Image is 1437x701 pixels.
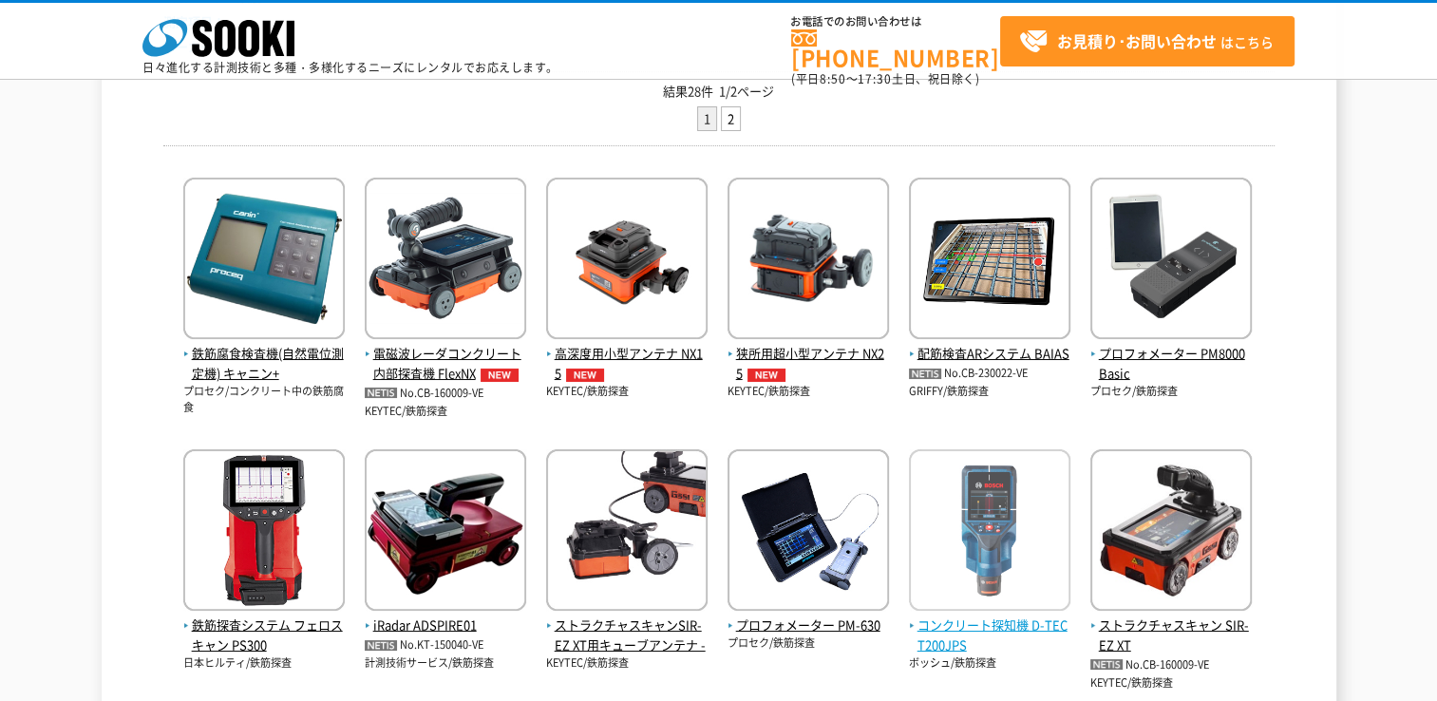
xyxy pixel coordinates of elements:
[909,178,1070,344] img: BAIAS
[909,384,1070,400] p: GRIFFY/鉄筋探査
[909,655,1070,672] p: ボッシュ/鉄筋探査
[546,655,708,672] p: KEYTEC/鉄筋探査
[365,616,526,635] span: iRadar ADSPIRE01
[728,616,889,635] span: プロフォメーター PM-630
[142,62,558,73] p: 日々進化する計測技術と多種・多様化するニーズにレンタルでお応えします。
[163,82,1275,102] p: 結果28件 1/2ページ
[722,107,740,131] a: 2
[791,16,1000,28] span: お電話でのお問い合わせは
[546,384,708,400] p: KEYTEC/鉄筋探査
[1057,29,1217,52] strong: お見積り･お問い合わせ
[1000,16,1295,66] a: お見積り･お問い合わせはこちら
[1090,597,1252,655] a: ストラクチャスキャン SIR-EZ XT
[743,369,790,382] img: NEW
[1090,384,1252,400] p: プロセク/鉄筋探査
[183,449,345,616] img: PS300
[791,29,1000,68] a: [PHONE_NUMBER]
[1090,178,1252,344] img: PM8000Basic
[1090,344,1252,384] span: プロフォメーター PM8000Basic
[546,616,708,655] span: ストラクチャスキャンSIR-EZ XT用キューブアンテナ -
[909,616,1070,655] span: コンクリート探知機 D-TECT200JPS
[365,325,526,384] a: 電磁波レーダコンクリート内部探査機 FlexNXNEW
[183,655,345,672] p: 日本ヒルティ/鉄筋探査
[365,597,526,636] a: iRadar ADSPIRE01
[183,616,345,655] span: 鉄筋探査システム フェロスキャン PS300
[1090,675,1252,692] p: KEYTEC/鉄筋探査
[728,178,889,344] img: NX25
[183,597,345,655] a: 鉄筋探査システム フェロスキャン PS300
[697,106,717,132] li: 1
[1090,325,1252,384] a: プロフォメーター PM8000Basic
[909,364,1070,384] p: No.CB-230022-VE
[365,178,526,344] img: FlexNX
[365,449,526,616] img: ADSPIRE01
[791,70,979,87] span: (平日 ～ 土日、祝日除く)
[820,70,846,87] span: 8:50
[728,449,889,616] img: PM-630
[365,635,526,655] p: No.KT-150040-VE
[365,344,526,384] span: 電磁波レーダコンクリート内部探査機 FlexNX
[183,178,345,344] img: キャニン+
[1090,655,1252,675] p: No.CB-160009-VE
[1019,28,1274,56] span: はこちら
[365,384,526,404] p: No.CB-160009-VE
[183,325,345,384] a: 鉄筋腐食検査機(自然電位測定機) キャニン+
[546,449,708,616] img: -
[183,384,345,415] p: プロセク/コンクリート中の鉄筋腐食
[728,635,889,652] p: プロセク/鉄筋探査
[858,70,892,87] span: 17:30
[546,344,708,384] span: 高深度用小型アンテナ NX15
[561,369,609,382] img: NEW
[546,325,708,384] a: 高深度用小型アンテナ NX15NEW
[728,325,889,384] a: 狭所用超小型アンテナ NX25NEW
[728,384,889,400] p: KEYTEC/鉄筋探査
[909,325,1070,365] a: 配筋検査ARシステム BAIAS
[1090,616,1252,655] span: ストラクチャスキャン SIR-EZ XT
[1090,449,1252,616] img: SIR-EZ XT
[183,344,345,384] span: 鉄筋腐食検査機(自然電位測定機) キャニン+
[365,404,526,420] p: KEYTEC/鉄筋探査
[728,344,889,384] span: 狭所用超小型アンテナ NX25
[909,597,1070,655] a: コンクリート探知機 D-TECT200JPS
[728,597,889,636] a: プロフォメーター PM-630
[909,344,1070,364] span: 配筋検査ARシステム BAIAS
[546,597,708,655] a: ストラクチャスキャンSIR-EZ XT用キューブアンテナ -
[476,369,523,382] img: NEW
[546,178,708,344] img: NX15
[365,655,526,672] p: 計測技術サービス/鉄筋探査
[909,449,1070,616] img: D-TECT200JPS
